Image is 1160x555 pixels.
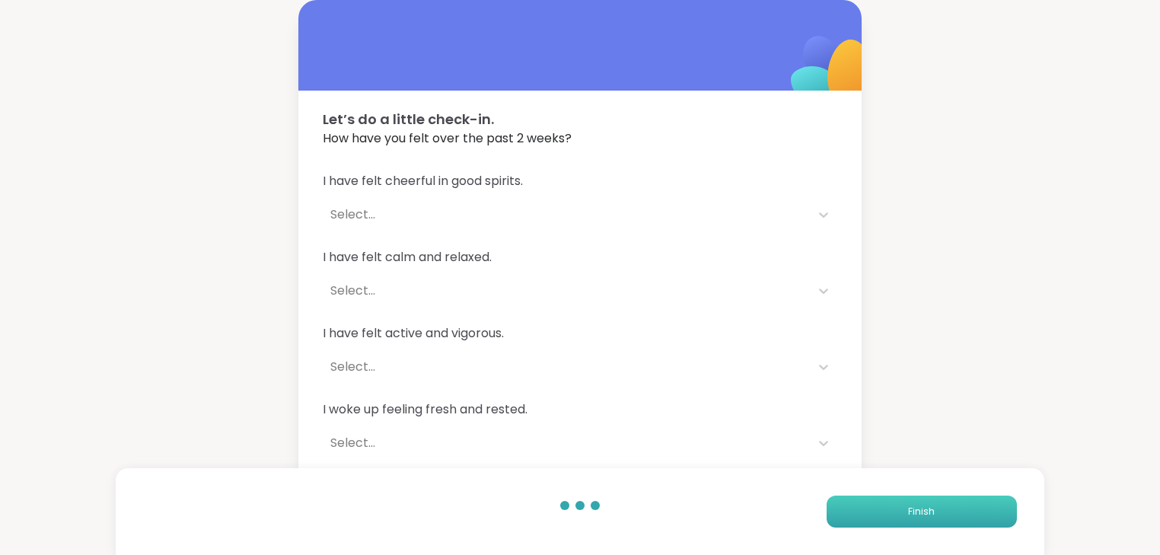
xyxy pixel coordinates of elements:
[908,505,935,518] span: Finish
[323,248,837,266] span: I have felt calm and relaxed.
[323,109,837,129] span: Let’s do a little check-in.
[330,434,802,452] div: Select...
[330,358,802,376] div: Select...
[323,400,837,419] span: I woke up feeling fresh and rested.
[323,129,837,148] span: How have you felt over the past 2 weeks?
[323,324,837,343] span: I have felt active and vigorous.
[330,206,802,224] div: Select...
[330,282,802,300] div: Select...
[323,172,837,190] span: I have felt cheerful in good spirits.
[827,496,1017,528] button: Finish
